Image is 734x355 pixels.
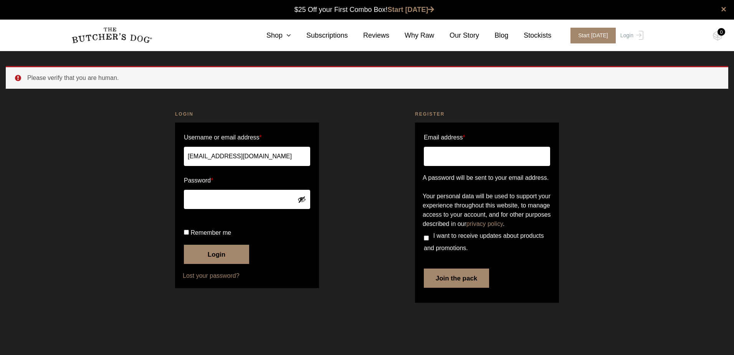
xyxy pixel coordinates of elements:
[291,30,348,41] a: Subscriptions
[184,230,189,235] input: Remember me
[713,31,722,41] img: TBD_Cart-Empty.png
[184,245,249,264] button: Login
[563,28,618,43] a: Start [DATE]
[508,30,551,41] a: Stockists
[175,110,319,118] h2: Login
[466,221,503,227] a: privacy policy
[424,131,465,144] label: Email address
[348,30,389,41] a: Reviews
[190,229,231,236] span: Remember me
[423,173,551,182] p: A password will be sent to your email address.
[27,73,716,83] li: Please verify that you are human.
[618,28,643,43] a: Login
[298,195,306,204] button: Show password
[183,271,311,280] a: Lost your password?
[184,174,310,187] label: Password
[570,28,616,43] span: Start [DATE]
[424,232,544,251] span: I want to receive updates about products and promotions.
[389,30,434,41] a: Why Raw
[184,131,310,144] label: Username or email address
[479,30,508,41] a: Blog
[251,30,291,41] a: Shop
[423,192,551,229] p: Your personal data will be used to support your experience throughout this website, to manage acc...
[415,110,559,118] h2: Register
[721,5,726,14] a: close
[717,28,725,36] div: 0
[434,30,479,41] a: Our Story
[424,236,429,241] input: I want to receive updates about products and promotions.
[424,269,489,288] button: Join the pack
[388,6,435,13] a: Start [DATE]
